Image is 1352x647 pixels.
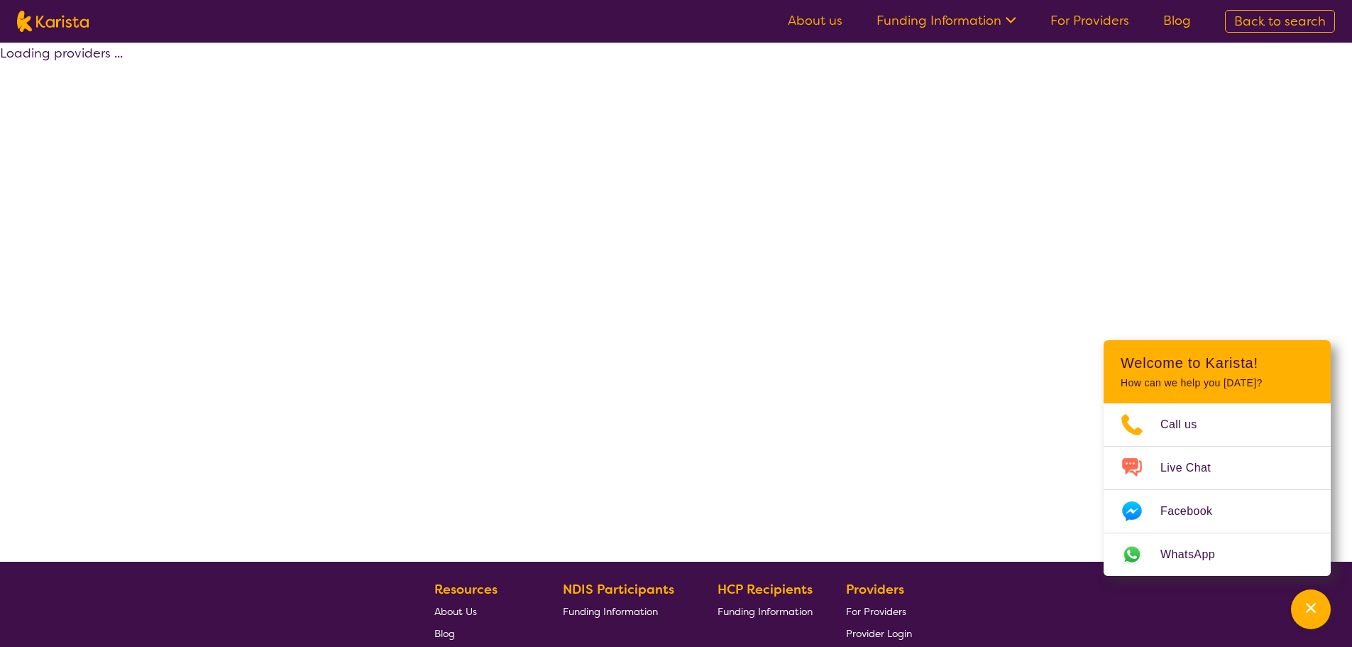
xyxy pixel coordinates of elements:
[1234,13,1326,30] span: Back to search
[1160,501,1229,522] span: Facebook
[1160,544,1232,565] span: WhatsApp
[718,605,813,618] span: Funding Information
[1160,414,1214,435] span: Call us
[1225,10,1335,33] a: Back to search
[1121,354,1314,371] h2: Welcome to Karista!
[1291,589,1331,629] button: Channel Menu
[434,581,498,598] b: Resources
[788,12,842,29] a: About us
[563,600,685,622] a: Funding Information
[1050,12,1129,29] a: For Providers
[563,581,674,598] b: NDIS Participants
[718,581,813,598] b: HCP Recipients
[846,581,904,598] b: Providers
[434,605,477,618] span: About Us
[563,605,658,618] span: Funding Information
[434,627,455,640] span: Blog
[846,627,912,640] span: Provider Login
[17,11,89,32] img: Karista logo
[434,600,529,622] a: About Us
[1121,377,1314,389] p: How can we help you [DATE]?
[1160,457,1228,479] span: Live Chat
[876,12,1016,29] a: Funding Information
[1104,340,1331,576] div: Channel Menu
[846,600,912,622] a: For Providers
[1163,12,1191,29] a: Blog
[434,622,529,644] a: Blog
[1104,403,1331,576] ul: Choose channel
[846,622,912,644] a: Provider Login
[1104,533,1331,576] a: Web link opens in a new tab.
[846,605,906,618] span: For Providers
[718,600,813,622] a: Funding Information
